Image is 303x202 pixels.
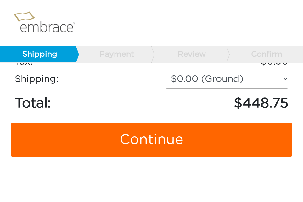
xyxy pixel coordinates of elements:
td: 448.75 [165,89,289,114]
a: Payment [76,46,151,63]
a: Review [151,46,227,63]
td: Shipping: [14,69,165,89]
a: Confirm [226,46,302,63]
img: logo.png [11,8,83,38]
a: Continue [11,123,292,157]
td: Total: [14,89,165,114]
